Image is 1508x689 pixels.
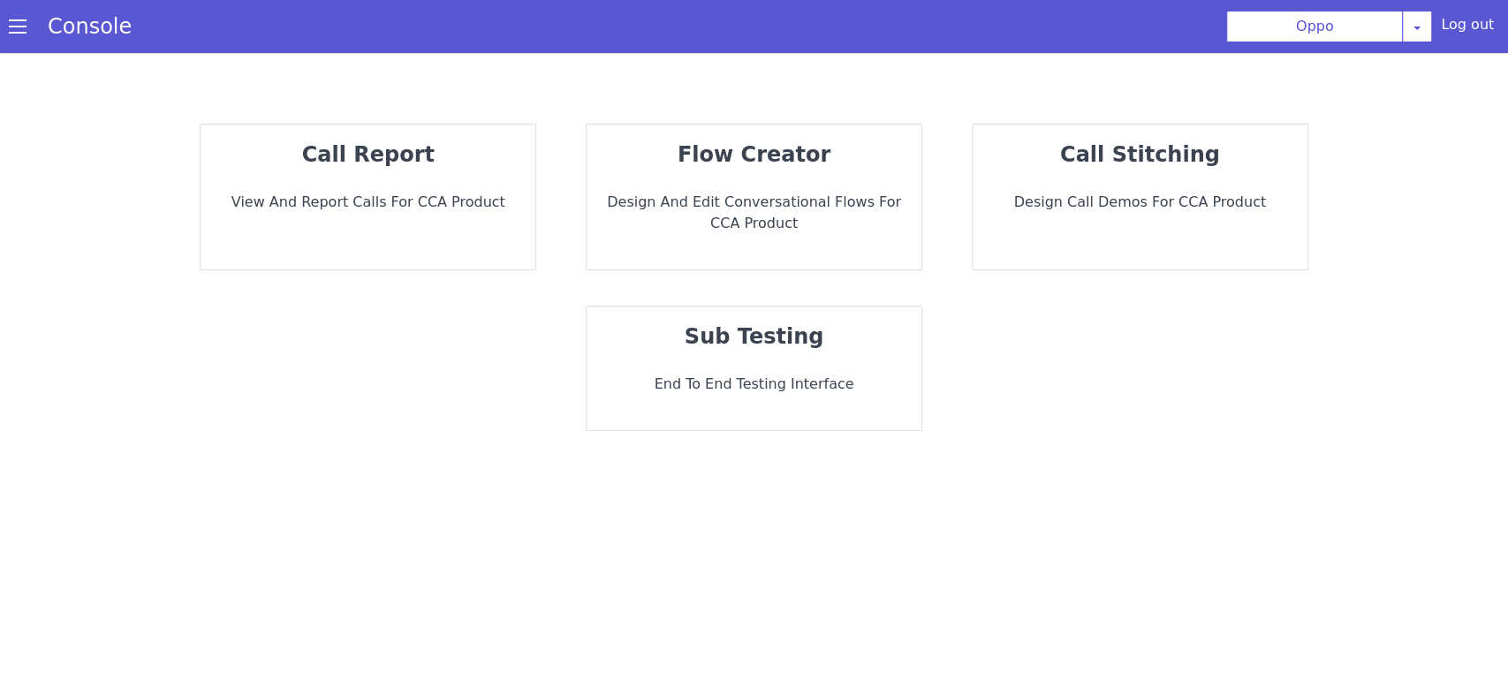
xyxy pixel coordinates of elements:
[219,177,526,207] p: View and report calls for CCA Product
[604,187,912,238] p: Design and Edit Conversational flows for CCA Product
[307,130,440,158] strong: call report
[1234,24,1412,60] button: Oppo
[990,198,1297,228] p: Design call demos for CCA Product
[600,369,906,399] p: End to End Testing Interface
[1449,34,1503,64] div: Log out
[685,322,824,351] strong: sub testing
[1065,151,1225,180] strong: call stitching
[682,140,836,170] strong: flow creator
